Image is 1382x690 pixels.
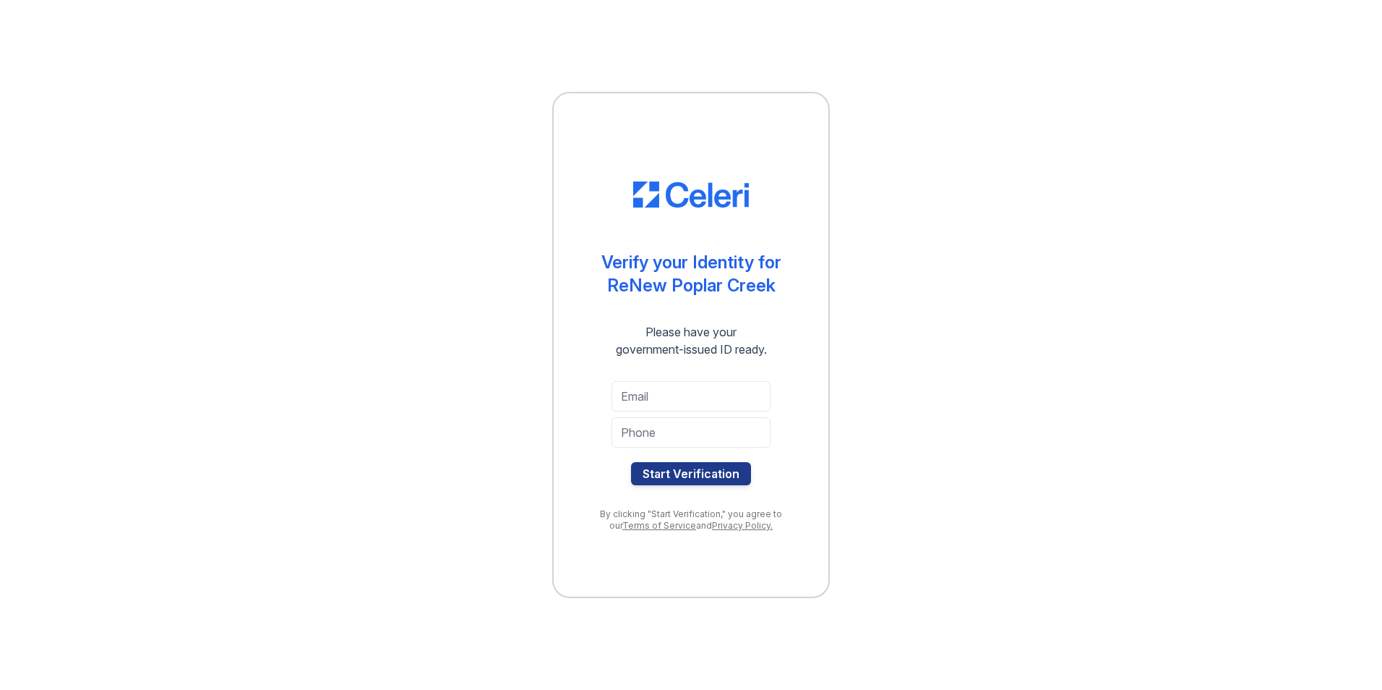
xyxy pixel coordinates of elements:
button: Start Verification [631,462,751,485]
a: Privacy Policy. [712,520,773,531]
div: Please have your government-issued ID ready. [590,323,793,358]
a: Terms of Service [622,520,696,531]
input: Email [611,381,771,412]
div: By clicking "Start Verification," you agree to our and [583,508,799,532]
img: CE_Logo_Blue-a8612792a0a2168367f1c8372b55b34899dd931a85d93a1a3d3e32e68fde9ad4.png [633,182,749,208]
input: Phone [611,417,771,448]
div: Verify your Identity for ReNew Poplar Creek [601,251,781,297]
